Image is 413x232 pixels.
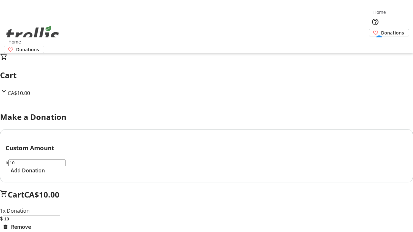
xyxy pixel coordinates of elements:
input: Donation Amount [3,216,60,222]
button: Cart [369,36,382,49]
span: Home [8,38,21,45]
button: Add Donation [5,167,50,174]
span: CA$10.00 [24,189,59,200]
input: Donation Amount [8,159,65,166]
span: $ [5,159,8,166]
span: Remove [11,223,31,231]
span: Add Donation [11,167,45,174]
span: Donations [16,46,39,53]
img: Orient E2E Organization FpTSwFFZlG's Logo [4,19,61,51]
span: Home [373,9,386,15]
a: Home [4,38,25,45]
span: Donations [381,29,404,36]
a: Donations [369,29,409,36]
button: Help [369,15,382,28]
a: Home [369,9,390,15]
span: CA$10.00 [8,90,30,97]
a: Donations [4,46,44,53]
h3: Custom Amount [5,143,408,152]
